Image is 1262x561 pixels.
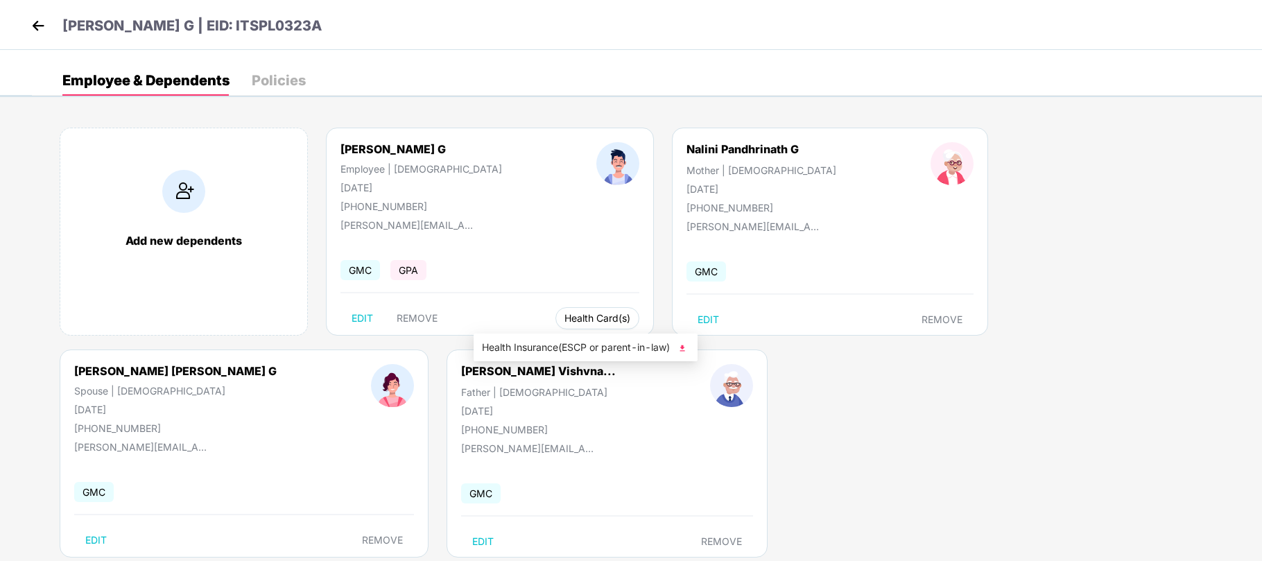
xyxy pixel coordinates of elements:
div: Employee & Dependents [62,74,230,87]
div: Add new dependents [74,234,293,248]
button: EDIT [686,309,730,331]
img: svg+xml;base64,PHN2ZyB4bWxucz0iaHR0cDovL3d3dy53My5vcmcvMjAwMC9zdmciIHhtbG5zOnhsaW5rPSJodHRwOi8vd3... [675,341,689,355]
div: [PERSON_NAME][EMAIL_ADDRESS][PERSON_NAME][DOMAIN_NAME] [340,219,479,231]
div: [DATE] [74,404,277,415]
div: Spouse | [DEMOGRAPHIC_DATA] [74,385,277,397]
div: [PHONE_NUMBER] [686,202,836,214]
span: REMOVE [701,536,742,547]
img: addIcon [162,170,205,213]
span: EDIT [352,313,373,324]
div: [PERSON_NAME][EMAIL_ADDRESS][PERSON_NAME][DOMAIN_NAME] [461,442,600,454]
img: profileImage [596,142,639,185]
div: [PHONE_NUMBER] [461,424,616,435]
span: GMC [74,482,114,502]
div: [DATE] [686,183,836,195]
img: back [28,15,49,36]
div: Mother | [DEMOGRAPHIC_DATA] [686,164,836,176]
button: REMOVE [386,307,449,329]
span: Health Card(s) [564,315,630,322]
div: [PERSON_NAME] [PERSON_NAME] G [74,364,277,378]
div: [PHONE_NUMBER] [340,200,502,212]
span: EDIT [85,535,107,546]
div: Father | [DEMOGRAPHIC_DATA] [461,386,616,398]
span: REMOVE [922,314,962,325]
div: Policies [252,74,306,87]
span: EDIT [472,536,494,547]
div: [PERSON_NAME] G [340,142,502,156]
img: profileImage [371,364,414,407]
div: [DATE] [340,182,502,193]
button: EDIT [340,307,384,329]
span: REMOVE [362,535,403,546]
button: EDIT [74,529,118,551]
button: REMOVE [351,529,414,551]
div: [DATE] [461,405,616,417]
span: GMC [686,261,726,282]
div: [PERSON_NAME][EMAIL_ADDRESS][PERSON_NAME][DOMAIN_NAME] [686,221,825,232]
button: REMOVE [910,309,974,331]
span: Health Insurance(ESCP or parent-in-law) [482,340,689,355]
div: Employee | [DEMOGRAPHIC_DATA] [340,163,502,175]
span: EDIT [698,314,719,325]
button: Health Card(s) [555,307,639,329]
div: [PHONE_NUMBER] [74,422,277,434]
button: EDIT [461,530,505,553]
span: GPA [390,260,426,280]
span: GMC [340,260,380,280]
div: [PERSON_NAME][EMAIL_ADDRESS][PERSON_NAME][DOMAIN_NAME] [74,441,213,453]
span: REMOVE [397,313,438,324]
span: GMC [461,483,501,503]
img: profileImage [710,364,753,407]
button: REMOVE [690,530,753,553]
div: Nalini Pandhrinath G [686,142,799,156]
div: [PERSON_NAME] Vishvna... [461,364,616,378]
img: profileImage [931,142,974,185]
p: [PERSON_NAME] G | EID: ITSPL0323A [62,15,322,37]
